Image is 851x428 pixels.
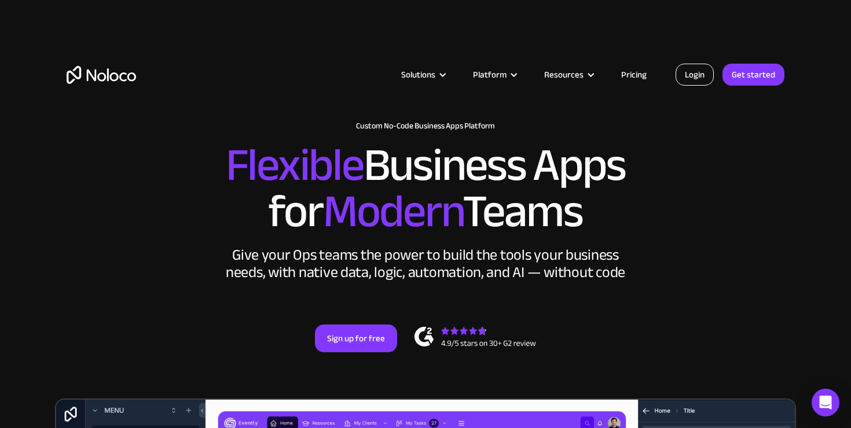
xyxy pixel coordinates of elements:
span: Modern [323,168,463,254]
h2: Business Apps for Teams [67,142,784,235]
span: Flexible [226,122,364,208]
div: Give your Ops teams the power to build the tools your business needs, with native data, logic, au... [223,246,628,281]
div: Platform [473,67,507,82]
div: Resources [530,67,607,82]
a: Sign up for free [315,324,397,352]
a: Get started [722,64,784,86]
a: Login [676,64,714,86]
div: Resources [544,67,584,82]
a: home [67,66,136,84]
a: Pricing [607,67,661,82]
div: Open Intercom Messenger [812,389,839,416]
div: Solutions [387,67,458,82]
div: Platform [458,67,530,82]
div: Solutions [401,67,435,82]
